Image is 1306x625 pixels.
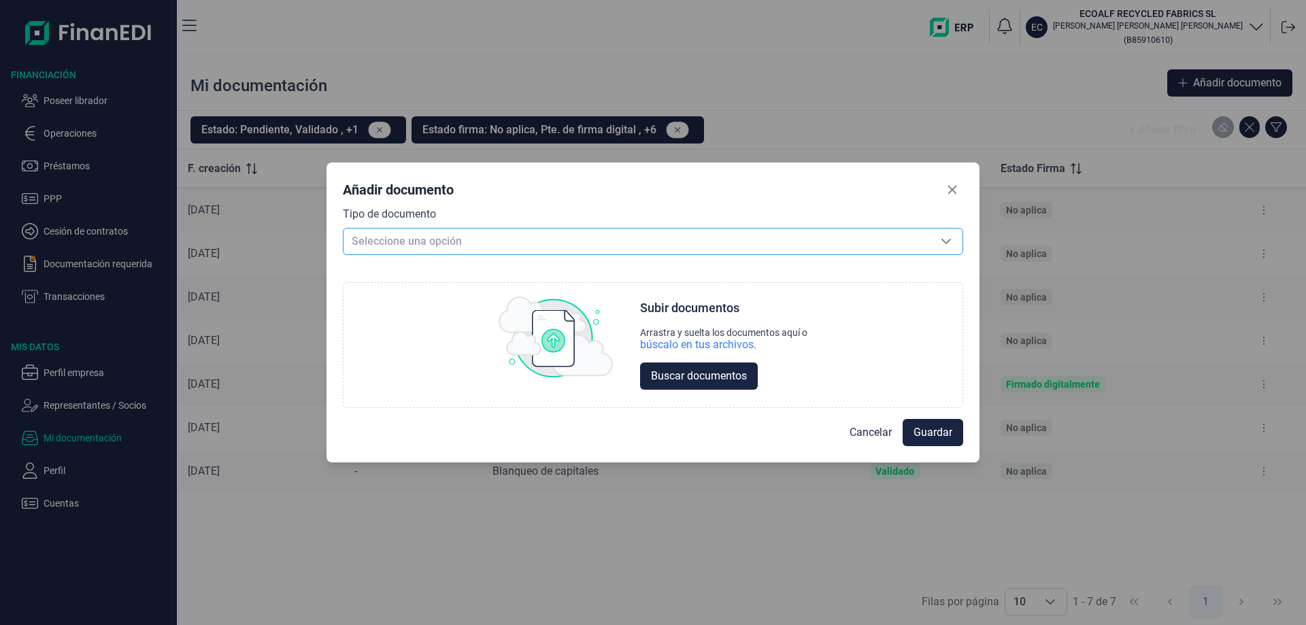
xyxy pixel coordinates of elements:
[640,327,807,338] div: Arrastra y suelta los documentos aquí o
[640,338,807,352] div: búscalo en tus archivos.
[640,338,756,352] div: búscalo en tus archivos.
[914,424,952,441] span: Guardar
[850,424,892,441] span: Cancelar
[344,229,930,254] span: Seleccione una opción
[839,419,903,446] button: Cancelar
[343,180,454,199] div: Añadir documento
[640,300,739,316] div: Subir documentos
[343,206,436,222] label: Tipo de documento
[499,297,613,378] img: upload img
[651,368,747,384] span: Buscar documentos
[903,419,963,446] button: Guardar
[941,179,963,201] button: Close
[640,362,758,390] button: Buscar documentos
[930,229,962,254] div: Seleccione una opción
